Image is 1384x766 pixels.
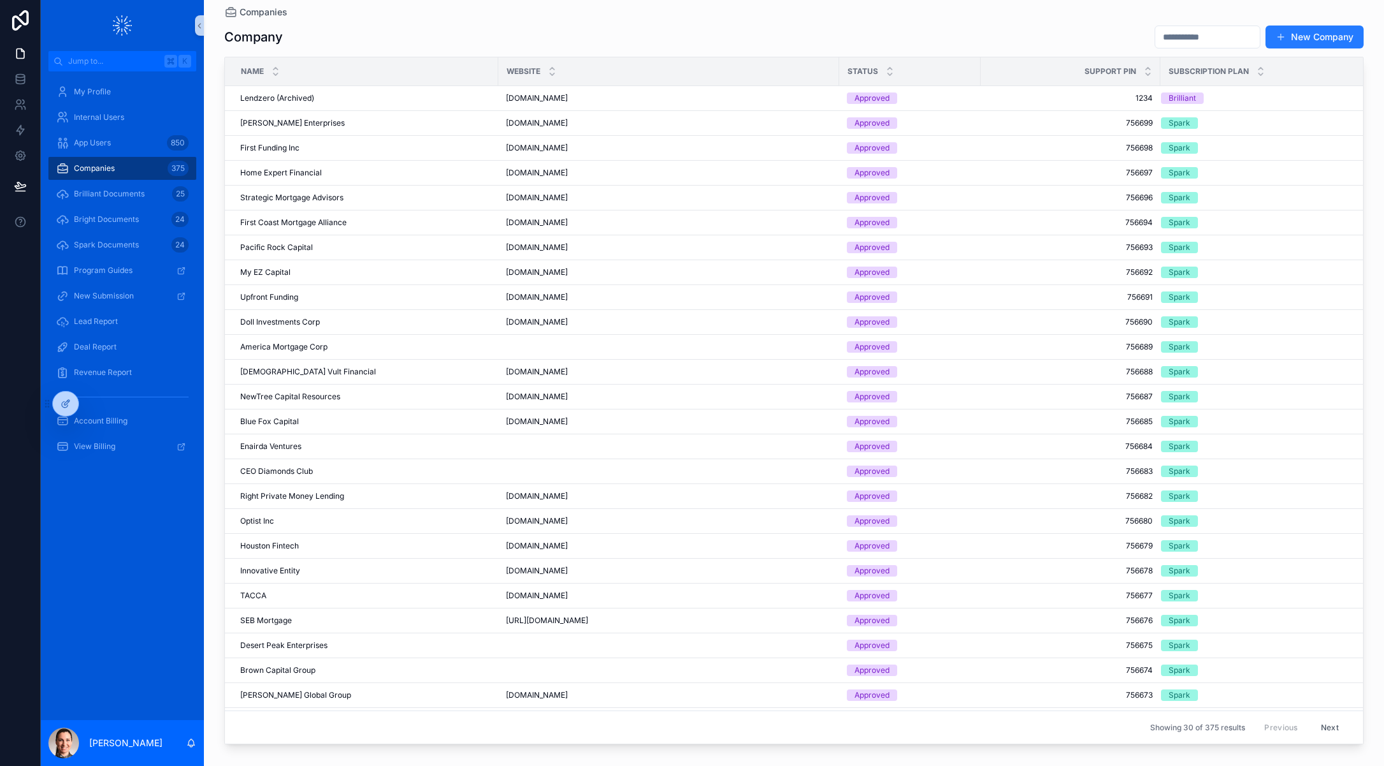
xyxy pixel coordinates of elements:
div: Spark [1169,590,1190,601]
a: 756679 [988,541,1153,551]
span: TACCA [240,591,266,601]
a: Spark [1161,490,1351,502]
a: Approved [847,391,973,402]
a: Approved [847,689,973,701]
a: Brilliant [1161,92,1351,104]
span: [DOMAIN_NAME] [506,591,568,601]
span: My EZ Capital [240,267,291,277]
div: Approved [854,665,890,676]
div: Approved [854,341,890,353]
a: Approved [847,665,973,676]
a: 756690 [988,317,1153,327]
a: SEB Mortgage [240,615,491,626]
a: 756676 [988,615,1153,626]
div: Approved [854,490,890,502]
span: [PERSON_NAME] Global Group [240,690,351,700]
a: Right Private Money Lending [240,491,491,501]
a: 756692 [988,267,1153,277]
a: Spark [1161,291,1351,303]
a: 756677 [988,591,1153,601]
a: 756683 [988,466,1153,476]
a: Brown Capital Group [240,665,491,675]
span: [DOMAIN_NAME] [506,392,568,402]
div: Spark [1169,341,1190,353]
span: Jump to... [68,56,159,66]
span: America Mortgage Corp [240,342,328,352]
button: Jump to...K [48,51,196,71]
span: View Billing [74,441,115,452]
a: Spark [1161,466,1351,477]
div: Approved [854,540,890,552]
span: 756675 [988,640,1153,651]
div: Spark [1169,441,1190,452]
a: Spark [1161,416,1351,427]
a: Approved [847,341,973,353]
a: Innovative Entity [240,566,491,576]
div: 24 [171,237,189,253]
a: Approved [847,167,973,179]
button: Next [1312,718,1348,737]
a: 756699 [988,118,1153,128]
a: 756682 [988,491,1153,501]
div: Approved [854,267,890,278]
div: Spark [1169,242,1190,253]
span: 756689 [988,342,1153,352]
a: [DOMAIN_NAME] [506,242,832,253]
span: Spark Documents [74,240,139,250]
a: Strategic Mortgage Advisors [240,193,491,203]
a: [DOMAIN_NAME] [506,193,832,203]
span: SEB Mortgage [240,615,292,626]
div: Spark [1169,665,1190,676]
a: Spark [1161,267,1351,278]
span: [DOMAIN_NAME] [506,416,568,427]
a: First Coast Mortgage Alliance [240,217,491,228]
a: [DOMAIN_NAME] [506,217,832,228]
span: [PERSON_NAME] Enterprises [240,118,345,128]
div: Approved [854,640,890,651]
a: [DOMAIN_NAME] [506,392,832,402]
a: Spark [1161,242,1351,253]
span: 756697 [988,168,1153,178]
a: Spark [1161,590,1351,601]
div: Approved [854,689,890,701]
a: 1234 [988,93,1153,103]
a: 756687 [988,392,1153,402]
span: Bright Documents [74,214,139,225]
span: 756698 [988,143,1153,153]
div: Approved [854,391,890,402]
a: 756688 [988,367,1153,377]
a: NewTree Capital Resources [240,392,491,402]
span: Companies [240,6,287,18]
img: App logo [113,15,132,36]
a: Approved [847,441,973,452]
a: [DOMAIN_NAME] [506,168,832,178]
div: Spark [1169,217,1190,228]
a: Lendzero (Archived) [240,93,491,103]
a: [DOMAIN_NAME] [506,292,832,302]
span: [DOMAIN_NAME] [506,491,568,501]
span: [DOMAIN_NAME] [506,541,568,551]
div: Spark [1169,291,1190,303]
a: Desert Peak Enterprises [240,640,491,651]
span: First Coast Mortgage Alliance [240,217,347,228]
a: Revenue Report [48,361,196,384]
div: 24 [171,212,189,227]
a: TACCA [240,591,491,601]
a: App Users850 [48,131,196,154]
a: Spark [1161,217,1351,228]
a: [DEMOGRAPHIC_DATA] Vult Financial [240,367,491,377]
div: Spark [1169,117,1190,129]
div: Approved [854,466,890,477]
a: Spark [1161,167,1351,179]
span: 756684 [988,441,1153,452]
a: [DOMAIN_NAME] [506,93,832,103]
a: [DOMAIN_NAME] [506,491,832,501]
span: [DOMAIN_NAME] [506,168,568,178]
div: 375 [168,161,189,176]
span: Website [507,66,540,77]
div: Spark [1169,391,1190,402]
span: Strategic Mortgage Advisors [240,193,343,203]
